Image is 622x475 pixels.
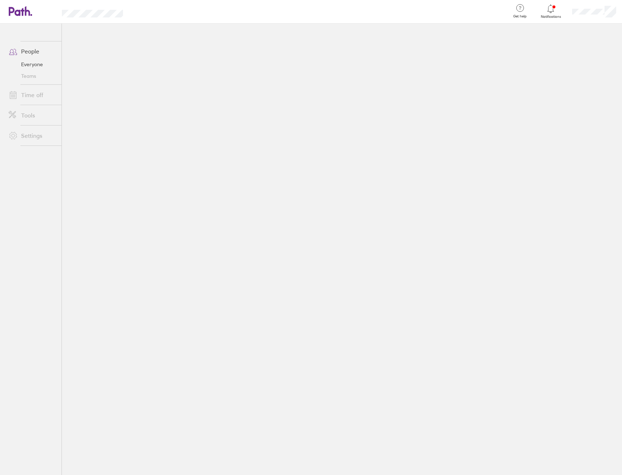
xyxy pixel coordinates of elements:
[3,88,62,102] a: Time off
[539,15,563,19] span: Notifications
[3,44,62,59] a: People
[508,14,532,19] span: Get help
[3,108,62,123] a: Tools
[3,59,62,70] a: Everyone
[3,128,62,143] a: Settings
[3,70,62,82] a: Teams
[539,4,563,19] a: Notifications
